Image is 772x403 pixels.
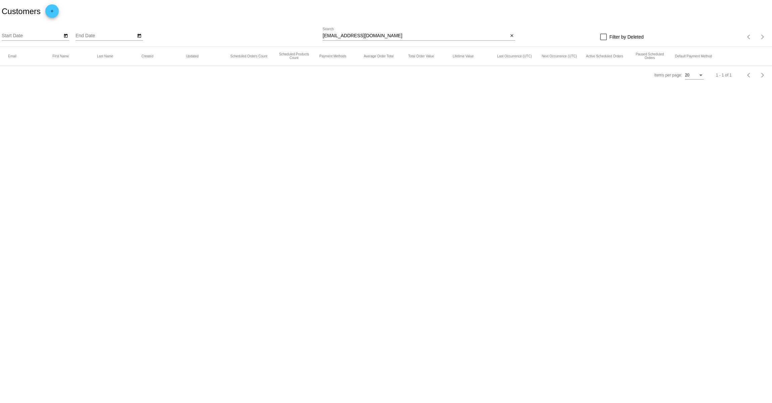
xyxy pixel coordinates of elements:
button: Previous page [742,30,756,44]
div: Items per page: [654,73,682,78]
input: End Date [76,33,136,39]
div: 1 - 1 of 1 [716,73,732,78]
button: Change sorting for TotalScheduledOrdersCount [230,54,267,58]
button: Change sorting for PaymentMethodsCount [319,54,346,58]
input: Search [323,33,508,39]
button: Change sorting for UpdatedUtc [186,54,199,58]
button: Change sorting for NextScheduledOrderOccurrenceUtc [542,54,577,58]
button: Change sorting for FirstName [52,54,69,58]
mat-select: Items per page: [685,73,704,78]
button: Clear [508,33,515,40]
span: 20 [685,73,689,78]
button: Change sorting for AverageScheduledOrderTotal [364,54,394,58]
button: Change sorting for DefaultPaymentMethod [675,54,712,58]
button: Previous page [742,68,756,82]
button: Open calendar [136,32,143,39]
button: Change sorting for TotalScheduledOrderValue [408,54,434,58]
button: Change sorting for TotalProductsScheduledCount [275,52,313,60]
button: Next page [756,30,769,44]
span: Filter by Deleted [610,33,644,41]
button: Change sorting for Email [8,54,16,58]
h2: Customers [2,7,41,16]
button: Change sorting for CreatedUtc [141,54,153,58]
button: Change sorting for ScheduledOrderLTV [453,54,474,58]
mat-icon: close [510,33,514,39]
input: Start Date [2,33,62,39]
button: Change sorting for PausedScheduledOrdersCount [631,52,669,60]
button: Change sorting for LastScheduledOrderOccurrenceUtc [497,54,532,58]
button: Change sorting for LastName [97,54,113,58]
button: Next page [756,68,769,82]
button: Change sorting for ActiveScheduledOrdersCount [586,54,623,58]
button: Open calendar [62,32,69,39]
mat-icon: add [48,9,56,17]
